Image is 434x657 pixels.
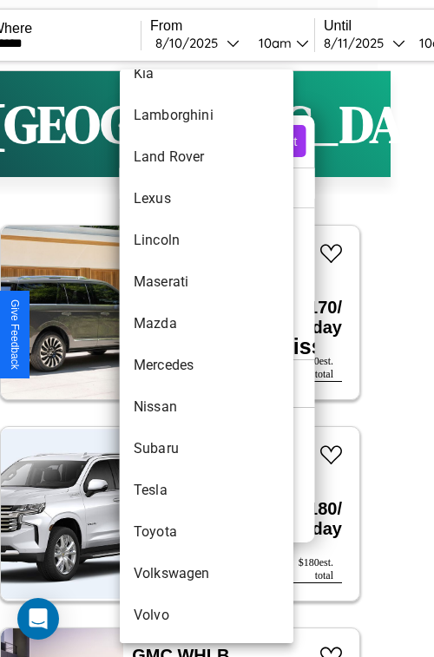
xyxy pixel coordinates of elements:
li: Toyota [120,511,293,553]
li: Volkswagen [120,553,293,595]
li: Lexus [120,178,293,220]
li: Land Rover [120,136,293,178]
li: Lincoln [120,220,293,261]
div: Open Intercom Messenger [17,598,59,640]
div: Give Feedback [9,299,21,370]
li: Subaru [120,428,293,470]
li: Tesla [120,470,293,511]
li: Volvo [120,595,293,636]
li: Kia [120,53,293,95]
li: Mazda [120,303,293,345]
li: Nissan [120,386,293,428]
li: Maserati [120,261,293,303]
li: Mercedes [120,345,293,386]
li: Lamborghini [120,95,293,136]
